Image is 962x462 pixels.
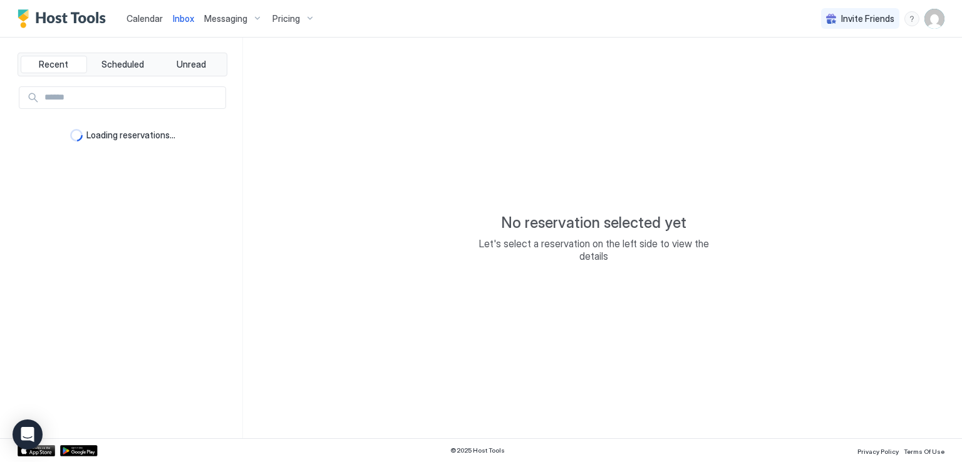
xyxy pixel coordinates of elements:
span: Privacy Policy [857,448,899,455]
a: App Store [18,445,55,456]
span: Recent [39,59,68,70]
span: Unread [177,59,206,70]
span: Let's select a reservation on the left side to view the details [468,237,719,262]
span: Invite Friends [841,13,894,24]
span: No reservation selected yet [501,213,686,232]
a: Inbox [173,12,194,25]
a: Calendar [127,12,163,25]
span: Calendar [127,13,163,24]
span: Messaging [204,13,247,24]
span: Inbox [173,13,194,24]
div: Open Intercom Messenger [13,419,43,449]
a: Privacy Policy [857,444,899,457]
span: © 2025 Host Tools [450,446,505,454]
span: Pricing [272,13,300,24]
input: Input Field [39,87,225,108]
span: Terms Of Use [904,448,944,455]
a: Google Play Store [60,445,98,456]
a: Terms Of Use [904,444,944,457]
button: Unread [158,56,224,73]
div: loading [70,129,83,141]
span: Scheduled [101,59,144,70]
div: tab-group [18,53,227,76]
div: menu [904,11,919,26]
button: Scheduled [90,56,156,73]
div: User profile [924,9,944,29]
button: Recent [21,56,87,73]
a: Host Tools Logo [18,9,111,28]
span: Loading reservations... [86,130,175,141]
